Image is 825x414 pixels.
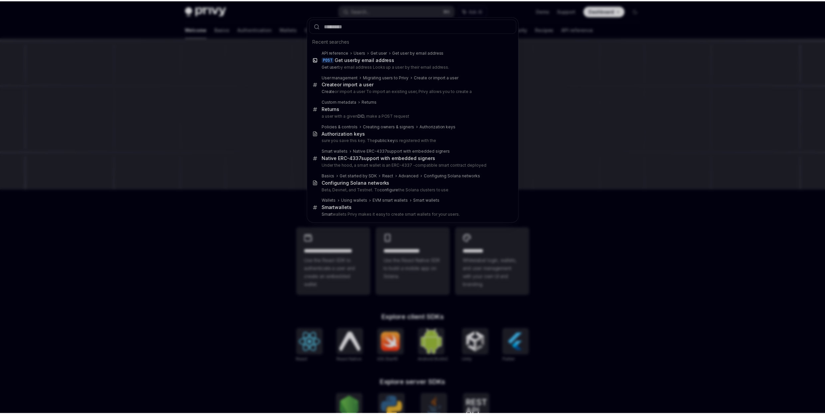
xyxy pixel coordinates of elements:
[314,38,352,44] span: Recent searches
[324,138,505,143] p: sure you save this key. The is registered with the
[324,113,505,118] p: a user with a given , make a POST request
[324,88,505,94] p: or import a user To import an existing user, Privy allows you to create a
[324,180,392,186] div: Configuring Solana networks
[365,74,411,80] div: Migrating users to Privy
[342,173,379,178] div: Get started by SDK
[324,173,337,178] div: Basics
[324,155,438,161] div: Native ERC- support with embedded signers
[324,88,337,93] b: Create
[385,173,396,178] div: React
[324,99,359,104] div: Custom metadata
[324,212,505,217] p: wallets Privy makes it easy to create smart wallets for your users.
[375,198,411,203] div: EVM smart wallets
[379,148,390,153] b: 4337
[324,204,337,210] b: Smart
[324,64,340,69] b: Get user
[365,124,417,129] div: Creating owners & signers
[422,124,458,129] div: Authorization keys
[324,130,367,136] div: Authorization keys
[355,148,453,154] div: Native ERC- support with embedded signers
[324,204,354,210] div: wallets
[324,81,339,87] b: Create
[343,198,370,203] div: Using wallets
[324,81,376,87] div: or import a user
[416,198,442,203] div: Smart wallets
[324,57,336,62] div: POST
[324,162,505,168] p: Under the hood, a smart wallet is an ERC-4337 -compatible smart contract deployed
[324,64,505,69] p: by email address Looks up a user by their email address.
[324,212,335,217] b: Smart
[356,50,368,55] div: Users
[324,187,505,192] p: Beta, Devnet, and Testnet. To the Solana clusters to use
[337,56,357,62] b: Get user
[377,138,398,143] b: public key
[324,124,360,129] div: Policies & controls
[364,99,379,104] div: Returns
[324,74,360,80] div: User management
[324,198,338,203] div: Wallets
[337,56,397,62] div: by email address
[360,113,367,118] b: DID
[395,50,446,55] div: Get user by email address
[324,148,350,154] div: Smart wallets
[416,74,461,80] div: Create or import a user
[352,155,364,161] b: 4337
[324,106,342,112] div: Returns
[373,50,390,55] div: Get user
[401,173,421,178] div: Advanced
[324,50,351,55] div: API reference
[426,173,483,178] div: Configuring Solana networks
[382,187,401,192] b: configure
